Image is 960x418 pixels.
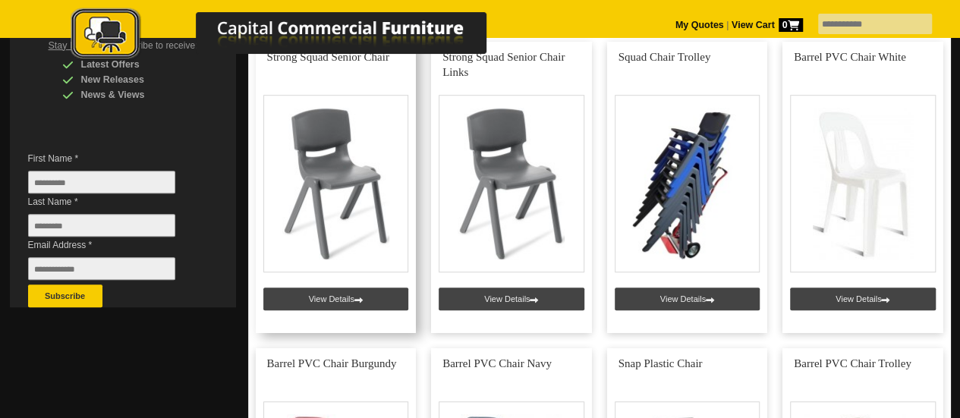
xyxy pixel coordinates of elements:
[28,237,198,253] span: Email Address *
[29,8,560,63] img: Capital Commercial Furniture Logo
[29,8,560,68] a: Capital Commercial Furniture Logo
[732,20,803,30] strong: View Cart
[28,257,175,280] input: Email Address *
[675,20,724,30] a: My Quotes
[28,284,102,307] button: Subscribe
[62,87,206,102] div: News & Views
[729,20,802,30] a: View Cart0
[62,72,206,87] div: New Releases
[28,194,198,209] span: Last Name *
[779,18,803,32] span: 0
[28,214,175,237] input: Last Name *
[28,171,175,193] input: First Name *
[28,151,198,166] span: First Name *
